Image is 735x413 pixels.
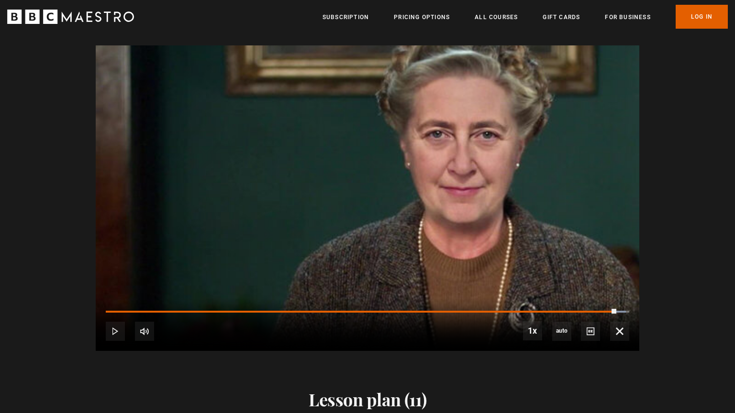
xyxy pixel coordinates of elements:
[610,322,629,341] button: Fullscreen
[475,12,518,22] a: All Courses
[552,322,571,341] span: auto
[323,12,369,22] a: Subscription
[135,322,154,341] button: Mute
[106,311,629,313] div: Progress Bar
[676,5,728,29] a: Log In
[543,12,580,22] a: Gift Cards
[106,322,125,341] button: Play
[523,321,542,340] button: Playback Rate
[605,12,650,22] a: For business
[323,5,728,29] nav: Primary
[552,322,571,341] div: Current quality: 1080p
[96,45,639,351] video-js: Video Player
[581,322,600,341] button: Captions
[394,12,450,22] a: Pricing Options
[7,10,134,24] svg: BBC Maestro
[182,389,553,409] h2: Lesson plan (11)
